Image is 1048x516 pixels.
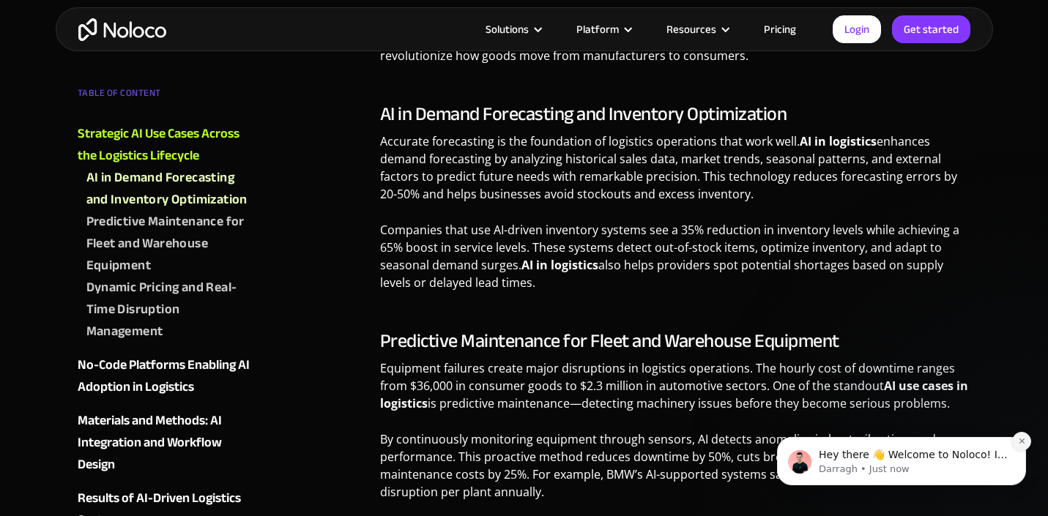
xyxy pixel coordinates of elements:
[800,133,877,149] strong: AI in logistics
[86,211,255,277] a: Predictive Maintenance for Fleet and Warehouse Equipment
[86,277,255,343] a: Dynamic Pricing and Real-Time Disruption Management
[666,20,716,39] div: Resources
[78,18,166,41] a: home
[64,103,253,159] span: Hey there 👋 Welcome to Noloco! If you have any questions, just reply to this message. [GEOGRAPHIC...
[78,123,255,167] a: Strategic AI Use Cases Across the Logistics Lifecycle
[833,15,881,43] a: Login
[892,15,970,43] a: Get started
[380,359,971,423] p: Equipment failures create major disruptions in logistics operations. The hourly cost of downtime ...
[380,132,971,214] p: Accurate forecasting is the foundation of logistics operations that work well. enhances demand fo...
[746,20,814,39] a: Pricing
[78,82,255,111] div: TABLE OF CONTENT
[558,20,648,39] div: Platform
[486,20,529,39] div: Solutions
[78,410,255,476] a: Materials and Methods: AI Integration and Workflow Design
[648,20,746,39] div: Resources
[755,345,1048,509] iframe: Intercom notifications message
[257,86,276,105] button: Dismiss notification
[521,257,598,273] strong: AI in logistics
[576,20,619,39] div: Platform
[22,91,271,140] div: message notification from Darragh, Just now. Hey there 👋 Welcome to Noloco! If you have any quest...
[380,430,971,512] p: By continuously monitoring equipment through sensors, AI detects anomalies in heat, vibration, an...
[78,354,255,398] a: No-Code Platforms Enabling AI Adoption in Logistics
[467,20,558,39] div: Solutions
[64,117,253,130] p: Message from Darragh, sent Just now
[380,103,971,125] h3: AI in Demand Forecasting and Inventory Optimization
[86,167,255,211] a: AI in Demand Forecasting and Inventory Optimization
[380,221,971,302] p: Companies that use AI-driven inventory systems see a 35% reduction in inventory levels while achi...
[380,330,971,352] h3: Predictive Maintenance for Fleet and Warehouse Equipment
[33,105,56,128] img: Profile image for Darragh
